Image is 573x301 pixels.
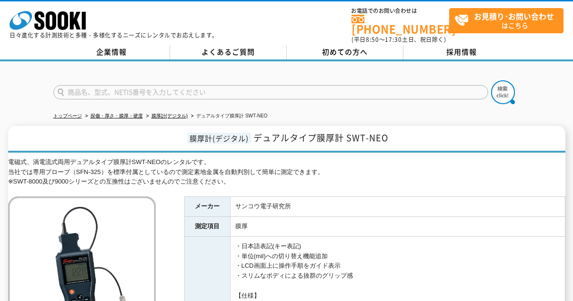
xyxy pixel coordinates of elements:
span: デュアルタイプ膜厚計 SWT-NEO [253,131,388,144]
span: 初めての方へ [322,47,368,57]
a: 初めての方へ [287,45,403,59]
span: 17:30 [385,35,402,44]
a: 採用情報 [403,45,520,59]
div: 電磁式、渦電流式両用デュアルタイプ膜厚計SWT-NEOのレンタルです。 当社では専用プローブ（SFN-325）を標準付属としているので測定素地金属を自動判別して簡単に測定できます。 ※SWT-8... [8,157,565,187]
td: サンコウ電子研究所 [230,197,565,217]
a: 膜厚計(デジタル) [151,113,188,118]
input: 商品名、型式、NETIS番号を入力してください [53,85,488,99]
td: 膜厚 [230,217,565,237]
th: 測定項目 [184,217,230,237]
span: (平日 ～ 土日、祝日除く) [352,35,446,44]
li: デュアルタイプ膜厚計 SWT-NEO [189,111,267,121]
span: 8:50 [366,35,379,44]
a: 企業情報 [53,45,170,59]
a: よくあるご質問 [170,45,287,59]
span: お電話でのお問い合わせは [352,8,449,14]
a: お見積り･お問い合わせはこちら [449,8,563,33]
th: メーカー [184,197,230,217]
img: btn_search.png [491,80,515,104]
a: 探傷・厚さ・膜厚・硬度 [90,113,143,118]
span: 膜厚計(デジタル) [187,133,251,144]
a: トップページ [53,113,82,118]
span: はこちら [454,9,563,32]
a: [PHONE_NUMBER] [352,15,449,34]
p: 日々進化する計測技術と多種・多様化するニーズにレンタルでお応えします。 [10,32,218,38]
strong: お見積り･お問い合わせ [474,10,554,22]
